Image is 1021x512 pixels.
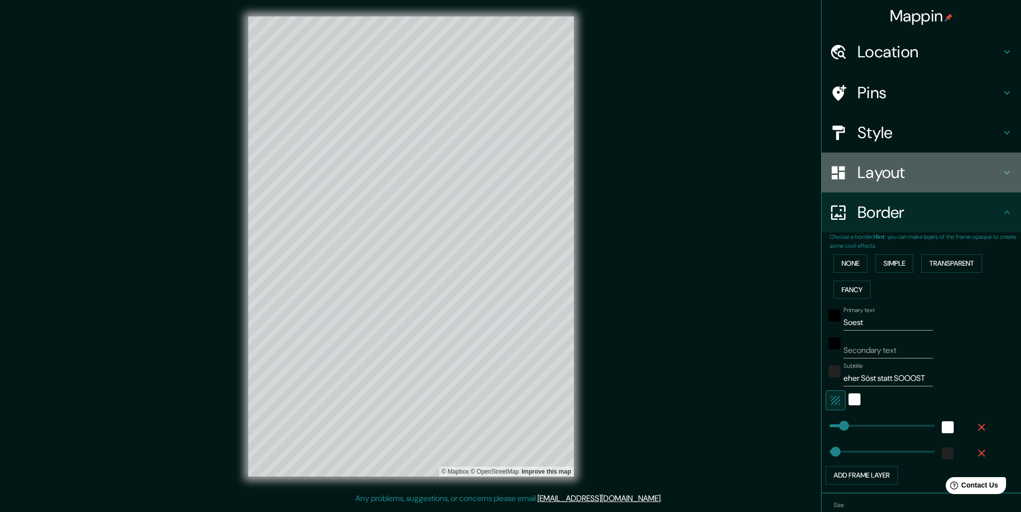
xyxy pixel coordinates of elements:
label: Size [834,501,844,509]
div: Pins [822,73,1021,113]
button: Add frame layer [826,466,898,485]
label: Primary text [844,306,874,315]
button: black [829,338,841,349]
a: Map feedback [521,468,571,475]
h4: Pins [857,83,1001,103]
div: Location [822,32,1021,72]
h4: Location [857,42,1001,62]
button: white [942,421,954,433]
div: Style [822,113,1021,153]
h4: Style [857,123,1001,143]
button: black [829,310,841,322]
a: Mapbox [442,468,469,475]
button: white [849,393,860,405]
button: Fancy [834,281,870,299]
button: None [834,254,867,273]
h4: Layout [857,163,1001,182]
a: [EMAIL_ADDRESS][DOMAIN_NAME] [537,493,661,504]
button: Simple [875,254,913,273]
p: Choose a border. : you can make layers of the frame opaque to create some cool effects. [830,232,1021,250]
label: Subtitle [844,362,863,370]
p: Any problems, suggestions, or concerns please email . [355,493,662,505]
div: . [662,493,664,505]
a: OpenStreetMap [471,468,519,475]
h4: Border [857,202,1001,222]
img: pin-icon.png [945,13,953,21]
button: color-222222 [829,365,841,377]
iframe: Help widget launcher [932,473,1010,501]
button: Transparent [921,254,982,273]
div: . [664,493,666,505]
div: Border [822,192,1021,232]
b: Hint [873,233,885,241]
h4: Mappin [890,6,953,26]
button: color-222222 [942,447,954,459]
div: Layout [822,153,1021,192]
